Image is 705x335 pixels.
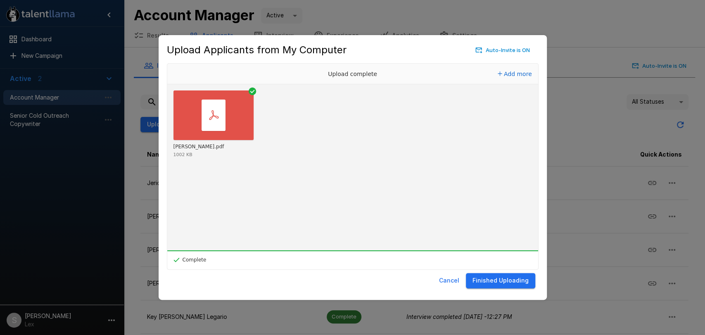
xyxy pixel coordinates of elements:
[167,250,208,269] div: Complete
[466,273,535,288] button: Finished Uploading
[173,152,192,157] div: 1002 KB
[474,44,532,57] button: Auto-Invite is ON
[494,68,535,80] button: Add more files
[436,273,463,288] button: Cancel
[504,71,532,77] span: Add more
[291,64,415,84] div: Upload complete
[173,144,224,150] div: jervie alonte.pdf
[167,63,539,270] div: Uppy Dashboard
[173,257,207,262] div: Complete
[167,250,538,251] div: 100%
[167,43,347,57] h5: Upload Applicants from My Computer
